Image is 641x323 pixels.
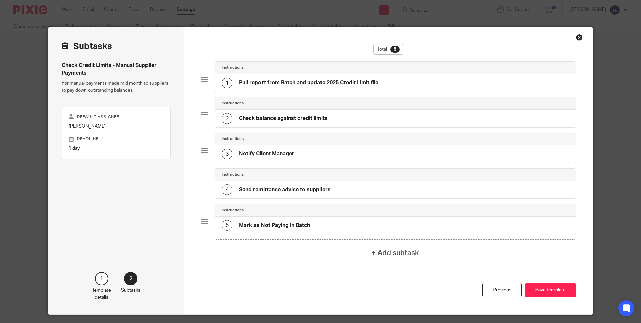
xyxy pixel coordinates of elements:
h2: Subtasks [62,41,112,52]
h4: Instructions [222,207,244,213]
h4: Pull report from Batch and update 2025 Credit Limit file [239,79,378,86]
h4: Instructions [222,172,244,177]
h4: Instructions [222,65,244,71]
h4: Instructions [222,101,244,106]
div: 1 [95,272,108,285]
button: Save template [525,283,576,297]
div: Previous [482,283,522,297]
div: 2 [124,272,137,285]
div: 5 [222,220,232,231]
h4: Notify Client Manager [239,150,294,157]
div: 5 [390,46,400,53]
h4: + Add subtask [371,248,419,258]
p: For manual payments made mid month to suppliers to pay down outstanding balances [62,80,171,94]
div: 3 [222,149,232,159]
h4: Check Credit Limits - Manual Supplier Payments [62,62,171,77]
p: [PERSON_NAME] [69,123,164,130]
h4: Check balance against credit limits [239,115,328,122]
div: 4 [222,184,232,195]
p: Subtasks [121,287,140,294]
p: Default assignee [69,114,164,120]
h4: Mark as Not Paying in Batch [239,222,310,229]
div: 1 [222,78,232,88]
p: 1 day [69,145,164,152]
p: Template details [92,287,111,301]
div: 2 [222,113,232,124]
div: Total [373,44,403,55]
h4: Instructions [222,136,244,142]
div: Close this dialog window [576,34,583,41]
p: Deadline [69,136,164,142]
h4: Send remittance advice to suppliers [239,186,331,193]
